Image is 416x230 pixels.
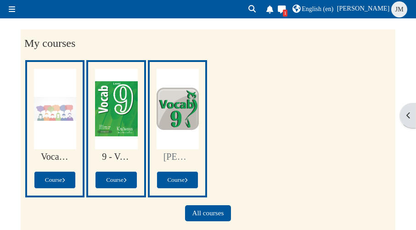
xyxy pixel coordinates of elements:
[106,176,126,183] span: Course
[283,10,287,17] div: There are 1 unread conversations
[102,151,130,162] a: 9 - Vocab Standard
[24,37,392,50] h2: My courses
[276,6,287,13] i: Toggle messaging drawer
[41,151,69,162] a: Vocab Builder Discussion Forum
[157,171,198,189] a: Course
[337,5,390,12] span: [PERSON_NAME]
[167,176,187,183] span: Course
[276,4,287,17] a: Toggle messaging drawer There are 1 unread conversations
[302,6,333,12] span: English ‎(en)‎
[337,1,409,17] a: User menu
[34,171,76,189] a: Course
[391,1,407,17] span: Jennifer Minnix
[45,176,65,183] span: Course
[265,4,275,17] div: Show notification window with no new notifications
[163,151,191,162] a: [PERSON_NAME] - Level 9 Online Vocab
[95,171,137,189] a: Course
[185,205,230,221] a: All courses
[292,3,333,16] a: English ‎(en)‎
